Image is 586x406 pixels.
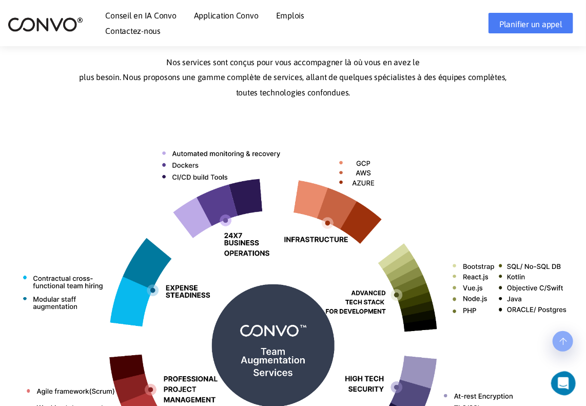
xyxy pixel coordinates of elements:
[11,20,158,28] font: L'équipe vous répondra dès que possible
[194,11,259,20] a: Application Convo
[105,11,176,20] a: Conseil en IA Convo
[105,11,176,20] font: Conseil en IA Convo
[105,27,161,35] a: Contactez-nous
[8,16,83,32] img: logo_2.png
[276,11,304,20] a: Emplois
[276,11,304,20] font: Emplois
[551,371,583,396] iframe: Chat en direct par interphone
[79,72,506,82] font: plus besoin. Nous proposons une gamme complète de services, allant de quelques spécialistes à des...
[105,26,161,35] font: Contactez-nous
[166,57,420,67] font: Nos services sont conçus pour vous accompagner là où vous en avez le
[236,88,350,97] font: toutes technologies confondues.
[4,4,188,32] div: Ouvrir Intercom Messenger
[489,13,573,33] a: Planifier un appel
[194,11,259,20] font: Application Convo
[499,20,562,29] font: Planifier un appel
[11,8,69,17] font: Besoin d'aide ?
